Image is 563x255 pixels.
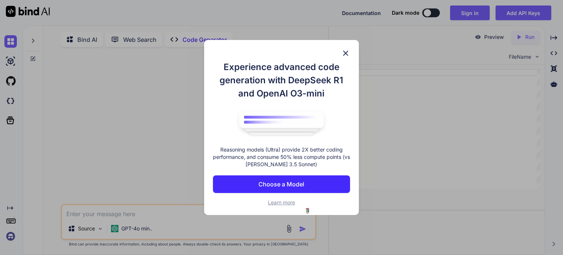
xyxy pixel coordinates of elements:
[258,180,304,189] p: Choose a Model
[213,175,350,193] button: Choose a Model
[268,199,295,205] span: Learn more
[213,146,350,168] p: Reasoning models (Ultra) provide 2X better coding performance, and consume 50% less compute point...
[341,49,350,58] img: close
[234,108,329,139] img: bind logo
[213,61,350,100] h1: Experience advanced code generation with DeepSeek R1 and OpenAI O3-mini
